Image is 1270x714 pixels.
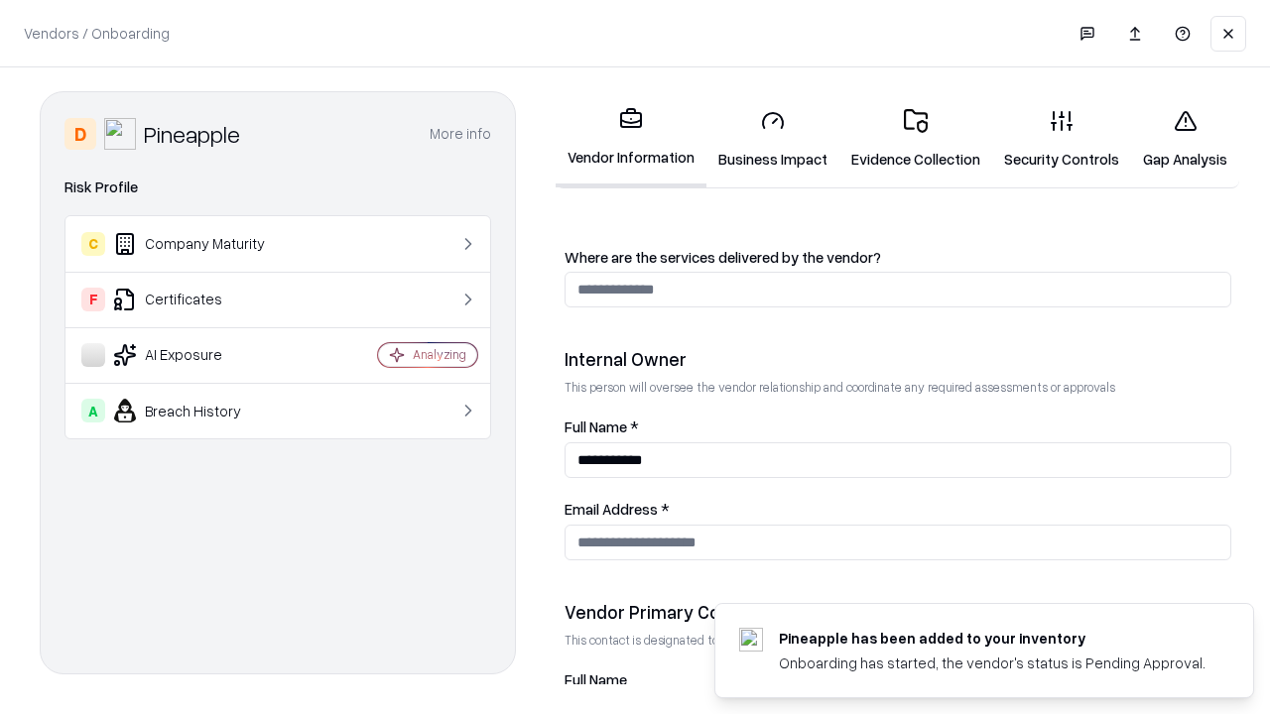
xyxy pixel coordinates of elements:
[413,346,466,363] div: Analyzing
[565,600,1231,624] div: Vendor Primary Contact
[64,176,491,199] div: Risk Profile
[565,379,1231,396] p: This person will oversee the vendor relationship and coordinate any required assessments or appro...
[64,118,96,150] div: D
[81,232,318,256] div: Company Maturity
[779,653,1206,673] div: Onboarding has started, the vendor's status is Pending Approval.
[839,93,992,185] a: Evidence Collection
[24,23,170,44] p: Vendors / Onboarding
[565,419,1231,434] label: Full Name *
[565,250,1231,265] label: Where are the services delivered by the vendor?
[81,399,318,422] div: Breach History
[739,628,763,652] img: pineappleenergy.com
[565,502,1231,517] label: Email Address *
[104,118,136,150] img: Pineapple
[565,672,1231,687] label: Full Name
[81,288,105,311] div: F
[144,118,240,150] div: Pineapple
[779,628,1206,649] div: Pineapple has been added to your inventory
[565,632,1231,649] p: This contact is designated to receive the assessment request from Shift
[81,232,105,256] div: C
[81,288,318,311] div: Certificates
[81,399,105,422] div: A
[1131,93,1239,185] a: Gap Analysis
[430,116,491,152] button: More info
[992,93,1131,185] a: Security Controls
[81,343,318,367] div: AI Exposure
[556,91,706,187] a: Vendor Information
[565,347,1231,371] div: Internal Owner
[706,93,839,185] a: Business Impact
